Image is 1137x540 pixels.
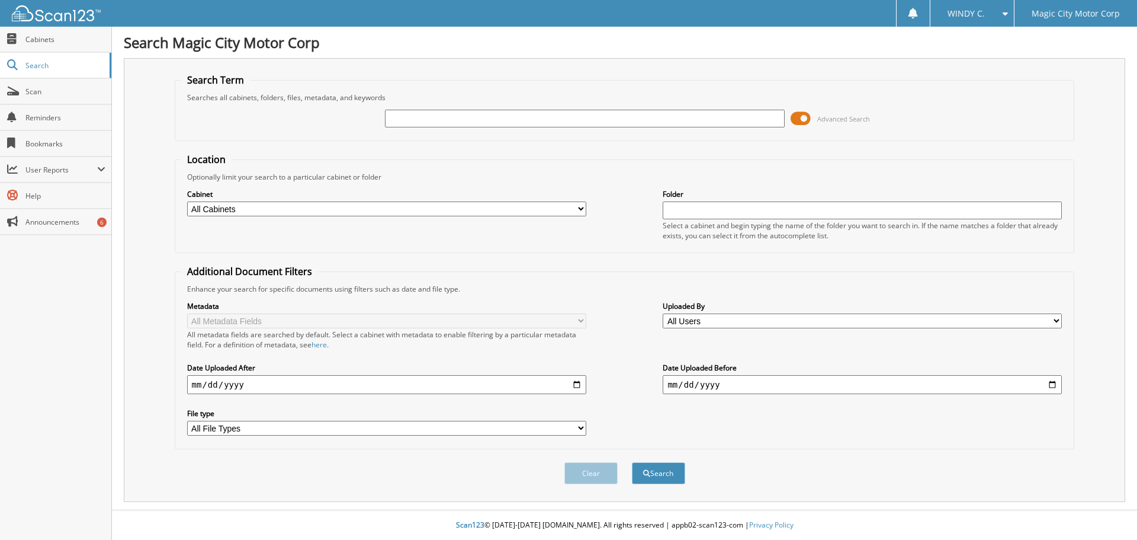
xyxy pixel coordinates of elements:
label: File type [187,408,586,418]
div: All metadata fields are searched by default. Select a cabinet with metadata to enable filtering b... [187,330,586,350]
span: User Reports [25,165,97,175]
label: Date Uploaded Before [663,363,1062,373]
span: Announcements [25,217,105,227]
span: Reminders [25,113,105,123]
legend: Additional Document Filters [181,265,318,278]
label: Cabinet [187,189,586,199]
div: © [DATE]-[DATE] [DOMAIN_NAME]. All rights reserved | appb02-scan123-com | [112,511,1137,540]
input: start [187,375,586,394]
legend: Location [181,153,232,166]
span: Scan [25,87,105,97]
img: scan123-logo-white.svg [12,5,101,21]
div: Searches all cabinets, folders, files, metadata, and keywords [181,92,1068,103]
button: Search [632,462,685,484]
label: Date Uploaded After [187,363,586,373]
div: Optionally limit your search to a particular cabinet or folder [181,172,1068,182]
label: Folder [663,189,1062,199]
legend: Search Term [181,74,250,87]
span: Magic City Motor Corp [1032,10,1120,17]
input: end [663,375,1062,394]
span: Bookmarks [25,139,105,149]
button: Clear [564,462,618,484]
label: Uploaded By [663,301,1062,311]
span: Search [25,60,104,71]
span: Advanced Search [817,114,870,123]
h1: Search Magic City Motor Corp [124,33,1125,52]
span: WINDY C. [947,10,985,17]
span: Cabinets [25,34,105,44]
div: Enhance your search for specific documents using filters such as date and file type. [181,284,1068,294]
span: Help [25,191,105,201]
a: here [311,340,327,350]
label: Metadata [187,301,586,311]
div: 6 [97,218,107,227]
span: Scan123 [456,520,484,530]
a: Privacy Policy [749,520,794,530]
div: Select a cabinet and begin typing the name of the folder you want to search in. If the name match... [663,221,1062,241]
